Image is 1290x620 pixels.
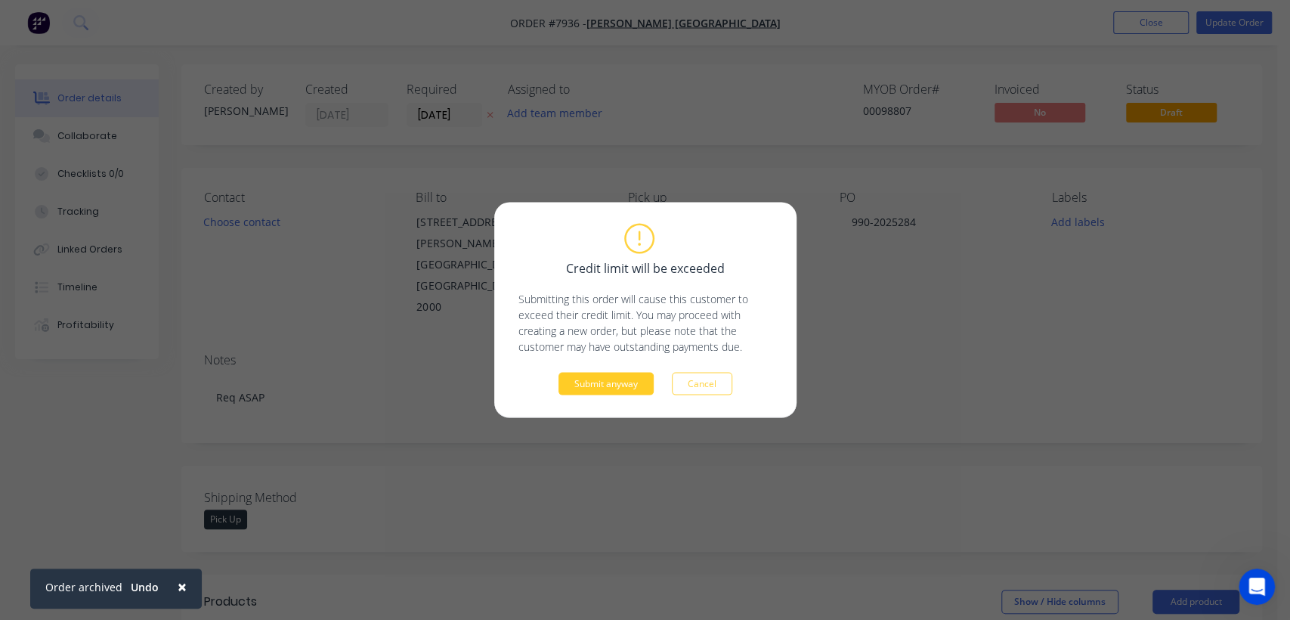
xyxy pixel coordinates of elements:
div: Order archived [45,579,122,595]
span: × [178,576,187,597]
p: Submitting this order will cause this customer to exceed their credit limit. You may proceed with... [518,291,772,355]
span: Credit limit will be exceeded [566,259,725,276]
iframe: Intercom live chat [1239,569,1275,605]
button: Undo [122,576,167,599]
button: Cancel [672,373,732,395]
button: Close [162,569,202,605]
button: Submit anyway [558,373,654,395]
